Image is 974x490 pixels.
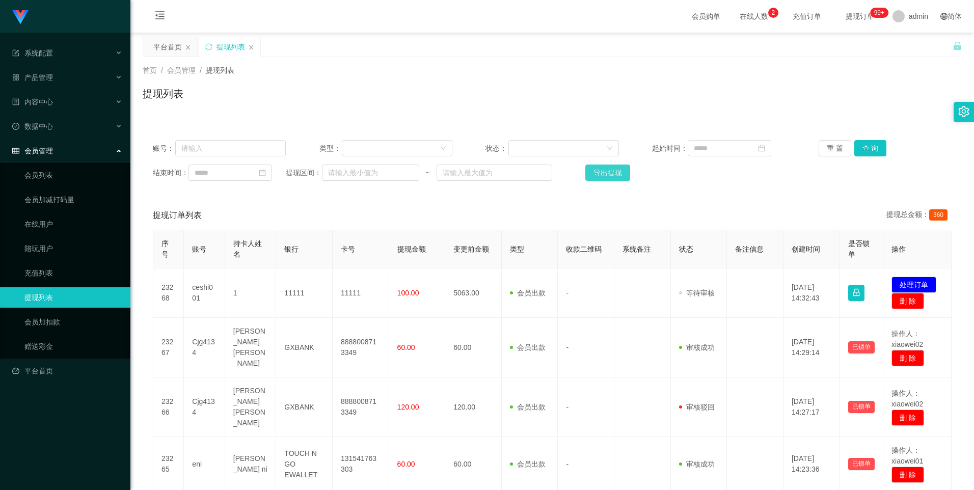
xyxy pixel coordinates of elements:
span: 操作 [891,245,906,253]
a: 在线用户 [24,214,122,234]
i: 图标: calendar [259,169,266,176]
td: 23268 [153,268,184,318]
span: 银行 [284,245,299,253]
td: 1 [225,268,277,318]
span: 创建时间 [792,245,820,253]
td: [DATE] 14:27:17 [783,377,840,437]
button: 重 置 [819,140,851,156]
td: [DATE] 14:29:14 [783,318,840,377]
span: 卡号 [341,245,355,253]
i: 图标: close [248,44,254,50]
div: 平台首页 [153,37,182,57]
span: 60.00 [397,460,415,468]
a: 充值列表 [24,263,122,283]
span: / [200,66,202,74]
i: 图标: profile [12,98,19,105]
span: 提现订单列表 [153,209,202,222]
span: 账号 [192,245,206,253]
button: 查 询 [854,140,887,156]
div: 提现列表 [217,37,245,57]
span: 60.00 [397,343,415,351]
i: 图标: calendar [758,145,765,152]
td: 23267 [153,318,184,377]
span: 提现列表 [206,66,234,74]
span: 提现订单 [841,13,879,20]
span: 审核驳回 [679,403,715,411]
button: 已锁单 [848,341,875,353]
span: 会员出款 [510,403,546,411]
h1: 提现列表 [143,86,183,101]
span: 系统备注 [623,245,651,253]
button: 删 除 [891,350,924,366]
td: 5063.00 [445,268,502,318]
span: 变更前金额 [453,245,489,253]
span: 系统配置 [12,49,53,57]
p: 2 [772,8,775,18]
img: logo.9652507e.png [12,10,29,24]
span: 会员管理 [12,147,53,155]
span: 收款二维码 [566,245,602,253]
span: - [566,403,569,411]
span: 会员出款 [510,460,546,468]
td: 60.00 [445,318,502,377]
td: Cjg4134 [184,318,225,377]
span: 在线人数 [735,13,773,20]
td: 11111 [333,268,389,318]
button: 已锁单 [848,458,875,470]
span: 内容中心 [12,98,53,106]
span: 类型： [319,143,342,154]
span: 持卡人姓名 [233,239,262,258]
a: 图标: dashboard平台首页 [12,361,122,381]
span: 序号 [161,239,169,258]
button: 导出提现 [585,165,630,181]
a: 赠送彩金 [24,336,122,357]
span: 操作人：xiaowei01 [891,446,923,465]
span: 起始时间： [652,143,688,154]
a: 陪玩用户 [24,238,122,259]
span: 360 [929,209,948,221]
button: 删 除 [891,410,924,426]
span: 数据中心 [12,122,53,130]
i: 图标: down [440,145,446,152]
i: 图标: close [185,44,191,50]
td: ceshi001 [184,268,225,318]
span: 提现区间： [286,168,321,178]
span: - [566,343,569,351]
span: 会员出款 [510,343,546,351]
span: 首页 [143,66,157,74]
i: 图标: appstore-o [12,74,19,81]
a: 会员加扣款 [24,312,122,332]
button: 删 除 [891,467,924,483]
td: 8888008713349 [333,377,389,437]
span: 类型 [510,245,524,253]
span: 操作人：xiaowei02 [891,389,923,408]
span: 操作人：xiaowei02 [891,330,923,348]
span: - [566,289,569,297]
i: 图标: menu-fold [143,1,177,33]
span: 会员管理 [167,66,196,74]
a: 会员加减打码量 [24,189,122,210]
span: 审核成功 [679,460,715,468]
span: 提现金额 [397,245,426,253]
i: 图标: global [940,13,948,20]
sup: 1205 [870,8,888,18]
span: 账号： [153,143,175,154]
span: 备注信息 [735,245,764,253]
i: 图标: sync [205,43,212,50]
span: 是否锁单 [848,239,870,258]
div: 提现总金额： [886,209,952,222]
td: GXBANK [276,377,333,437]
td: GXBANK [276,318,333,377]
button: 图标: lock [848,285,864,301]
td: 8888008713349 [333,318,389,377]
td: 11111 [276,268,333,318]
td: 23266 [153,377,184,437]
td: Cjg4134 [184,377,225,437]
span: 审核成功 [679,343,715,351]
td: 120.00 [445,377,502,437]
i: 图标: unlock [953,41,962,50]
span: / [161,66,163,74]
td: [PERSON_NAME] [PERSON_NAME] [225,377,277,437]
a: 提现列表 [24,287,122,308]
td: [DATE] 14:32:43 [783,268,840,318]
